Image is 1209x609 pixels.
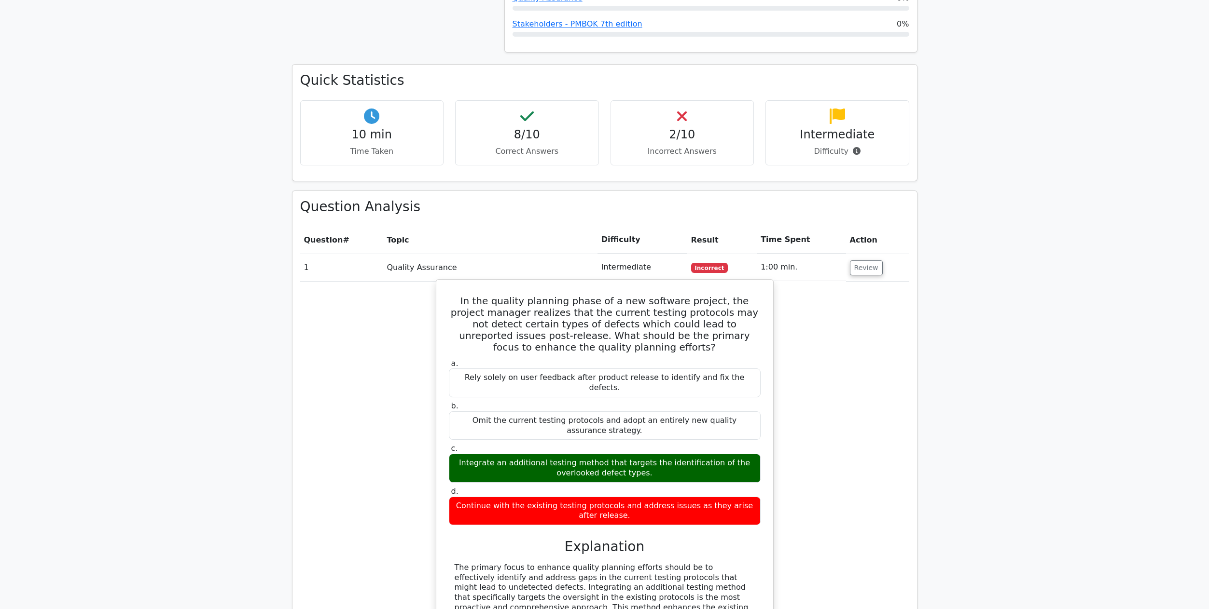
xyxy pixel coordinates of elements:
h3: Quick Statistics [300,72,909,89]
p: Time Taken [308,146,436,157]
div: Rely solely on user feedback after product release to identify and fix the defects. [449,368,761,397]
h4: 10 min [308,128,436,142]
h4: 2/10 [619,128,746,142]
button: Review [850,260,883,275]
p: Correct Answers [463,146,591,157]
span: d. [451,487,459,496]
h4: 8/10 [463,128,591,142]
h5: In the quality planning phase of a new software project, the project manager realizes that the cu... [448,295,762,353]
div: Continue with the existing testing protocols and address issues as they arise after release. [449,497,761,526]
th: # [300,226,383,254]
a: Stakeholders - PMBOK 7th edition [513,19,642,28]
span: c. [451,444,458,453]
p: Incorrect Answers [619,146,746,157]
span: Incorrect [691,263,728,272]
td: 1:00 min. [757,254,846,281]
div: Omit the current testing protocols and adopt an entirely new quality assurance strategy. [449,411,761,440]
td: Intermediate [598,254,687,281]
h3: Explanation [455,539,755,555]
span: b. [451,401,459,410]
th: Difficulty [598,226,687,254]
th: Result [687,226,757,254]
span: Question [304,235,343,244]
h4: Intermediate [774,128,901,142]
p: Difficulty [774,146,901,157]
th: Time Spent [757,226,846,254]
span: 0% [897,18,909,30]
td: Quality Assurance [383,254,597,281]
div: Integrate an additional testing method that targets the identification of the overlooked defect t... [449,454,761,483]
td: 1 [300,254,383,281]
th: Action [846,226,909,254]
span: a. [451,359,459,368]
th: Topic [383,226,597,254]
h3: Question Analysis [300,199,909,215]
